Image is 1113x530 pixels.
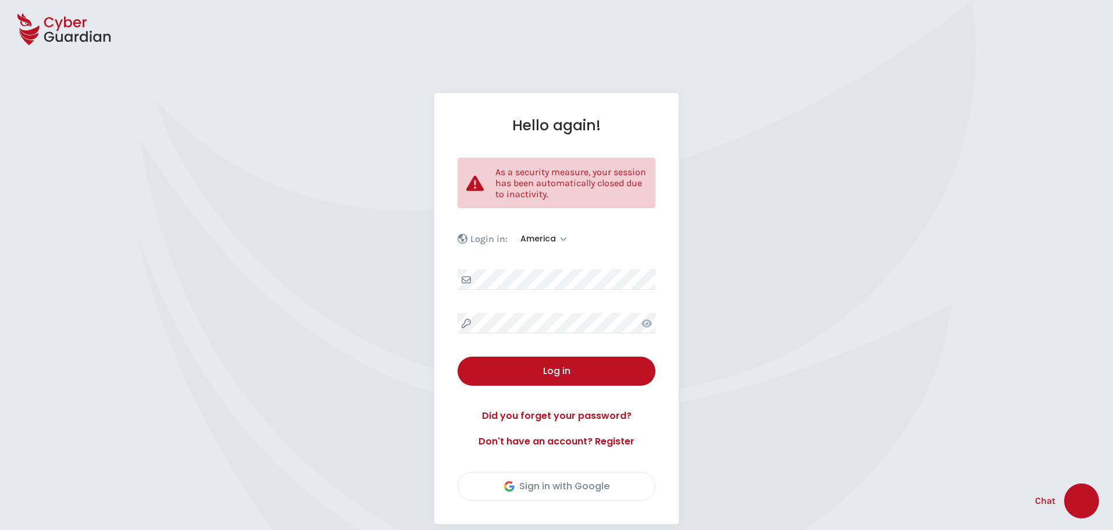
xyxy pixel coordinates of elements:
span: Chat [1035,494,1055,508]
h1: Hello again! [458,116,655,134]
button: Sign in with Google [458,472,655,501]
a: Don't have an account? Register [458,435,655,449]
div: Sign in with Google [504,479,609,493]
p: As a security measure, your session has been automatically closed due to inactivity. [495,166,647,200]
div: Log in [466,364,647,378]
iframe: chat widget [1064,483,1101,518]
a: Did you forget your password? [458,409,655,423]
button: Log in [458,357,655,386]
p: Login in: [470,233,508,245]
